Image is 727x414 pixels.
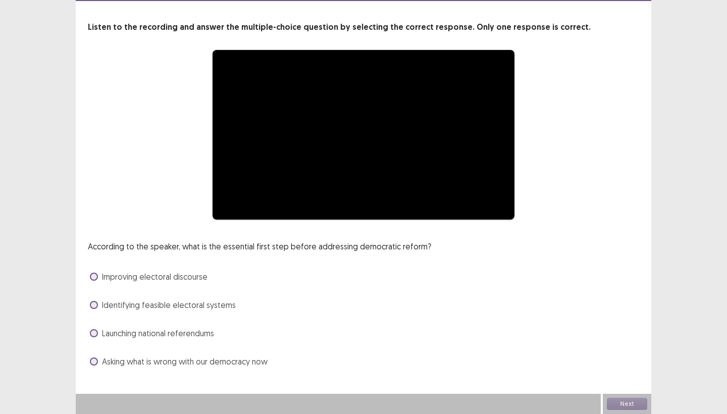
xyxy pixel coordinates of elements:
span: Improving electoral discourse [102,271,207,283]
span: Identifying feasible electoral systems [102,299,236,311]
span: Launching national referendums [102,327,214,339]
div: Video Player [213,50,514,220]
p: Listen to the recording and answer the multiple-choice question by selecting the correct response... [88,21,639,33]
span: Asking what is wrong with our democracy now [102,355,268,368]
p: According to the speaker, what is the essential first step before addressing democratic reform? [88,240,431,252]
